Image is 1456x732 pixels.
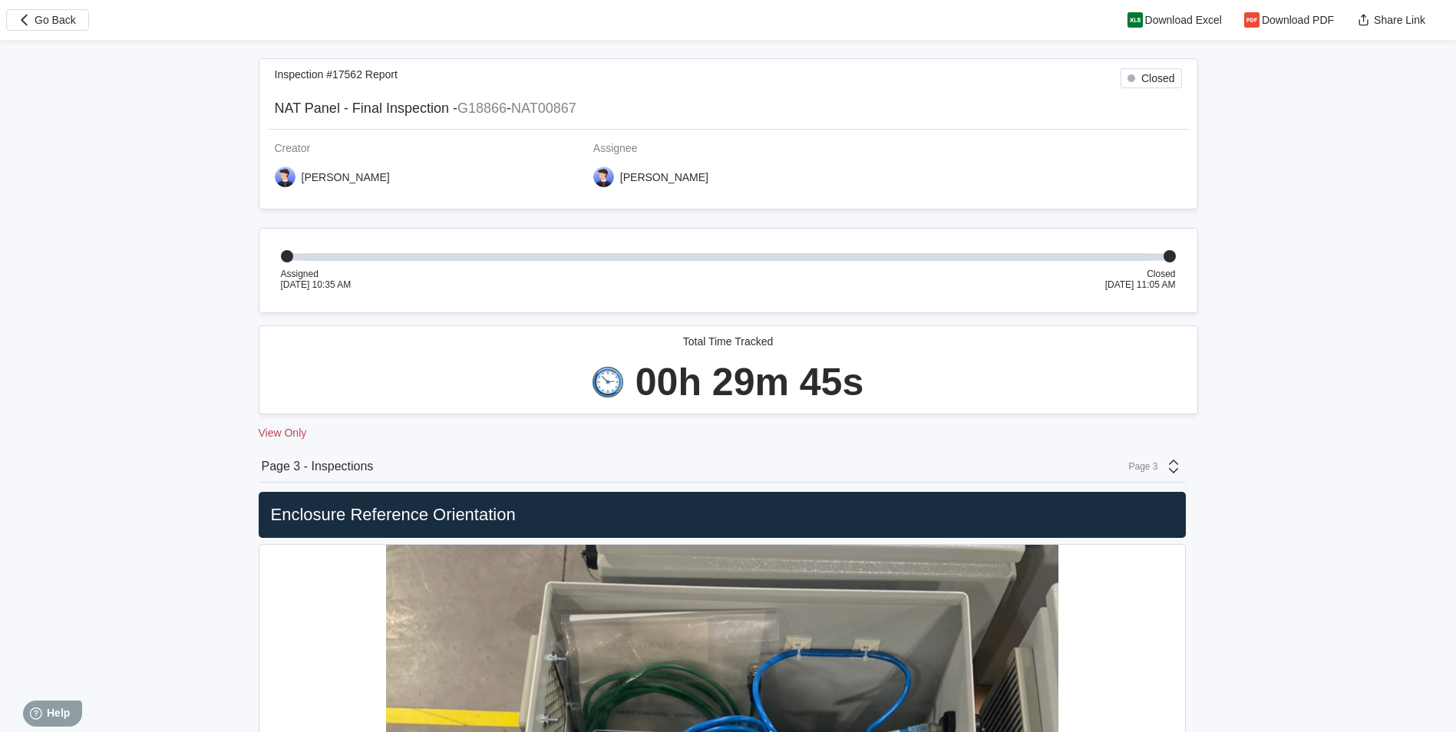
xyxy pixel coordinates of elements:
div: [PERSON_NAME] [620,171,708,183]
span: Download Excel [1145,15,1222,25]
div: [DATE] 10:35 AM [281,279,352,290]
div: Assignee [593,142,900,154]
div: View Only [259,427,1198,439]
img: user-5.png [593,167,614,187]
div: Closed [1105,269,1176,279]
span: NAT Panel - Final Inspection - [275,101,457,116]
button: Share Link [1346,9,1438,31]
span: Download PDF [1262,15,1334,25]
div: Page 3 - Inspections [262,460,374,473]
div: [DATE] 11:05 AM [1105,279,1176,290]
div: Closed [1141,72,1175,84]
div: Inspection #17562 Report [275,68,398,88]
span: Share Link [1374,15,1425,25]
button: Go Back [6,9,89,31]
mark: G18866 [457,101,507,116]
span: - [507,101,511,116]
div: Total Time Tracked [683,335,774,348]
h2: Enclosure Reference Orientation [265,504,1180,526]
div: Creator [275,142,581,154]
div: [PERSON_NAME] [302,171,390,183]
img: user-5.png [275,167,295,187]
button: Download PDF [1234,9,1346,31]
div: 00h 29m 45s [636,360,863,404]
div: Page 3 [1120,461,1158,472]
div: Assigned [281,269,352,279]
mark: NAT00867 [511,101,576,116]
button: Download Excel [1118,9,1234,31]
span: Go Back [35,15,76,25]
